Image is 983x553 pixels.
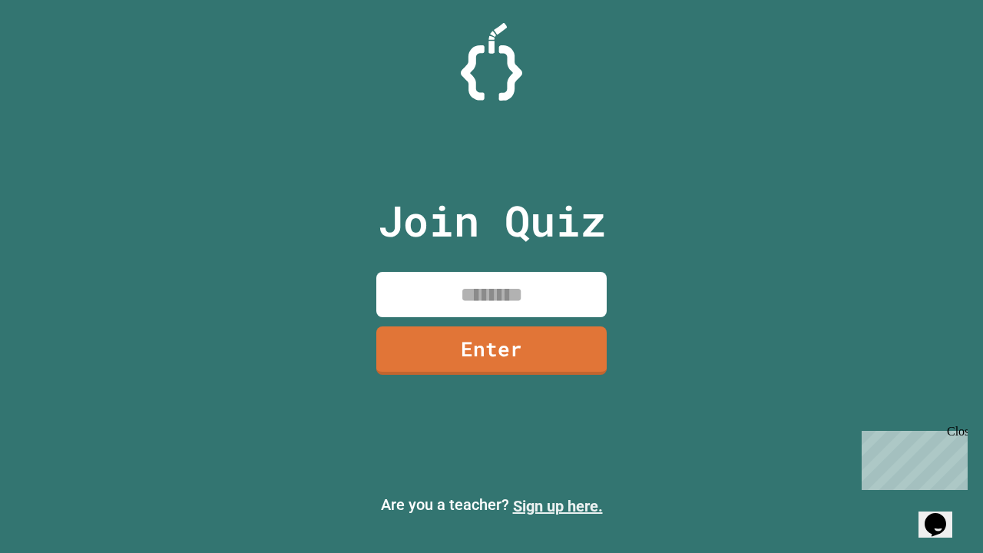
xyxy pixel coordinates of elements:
div: Chat with us now!Close [6,6,106,98]
iframe: chat widget [856,425,968,490]
p: Join Quiz [378,189,606,253]
p: Are you a teacher? [12,493,971,518]
iframe: chat widget [918,492,968,538]
a: Enter [376,326,607,375]
img: Logo.svg [461,23,522,101]
a: Sign up here. [513,497,603,515]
